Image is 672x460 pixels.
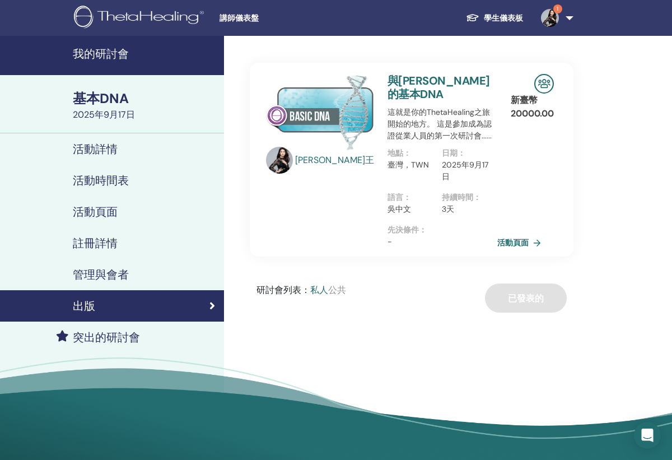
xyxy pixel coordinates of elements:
p: 臺灣，TWN [388,159,435,171]
span: 私人 [310,284,328,296]
img: default.jpg [541,9,559,27]
p: 地點 ： [388,147,435,159]
span: 研討會列表 ： [256,284,310,296]
img: graduation-cap-white.svg [466,13,479,22]
p: 日期 ： [442,147,489,159]
a: 活動頁面 [497,234,545,251]
img: default.jpg [266,147,293,174]
a: 學生儀表板 [457,8,532,29]
p: 先決條件 ： [388,224,496,236]
h4: 活動頁面 [73,205,118,219]
p: - [388,236,496,248]
a: 與[PERSON_NAME]的基本DNA [388,73,490,101]
p: 吳中文 [388,203,435,215]
h4: 活動時間表 [73,174,129,187]
img: 基本DNA [266,74,374,150]
img: 面對面的研討會 [534,74,554,94]
a: [PERSON_NAME]王 [295,154,376,167]
h4: 突出的研討會 [73,331,140,344]
p: 持續時間 ： [442,192,489,203]
span: 講師儀表盤 [220,12,388,24]
div: [PERSON_NAME] 王 [295,154,376,167]
p: 3天 [442,203,489,215]
p: 新臺幣 20000.00 [511,94,554,120]
span: 公共 [328,284,346,296]
h4: 管理與會者 [73,268,129,281]
h4: 註冊詳情 [73,236,118,250]
p: 語言： [388,192,435,203]
h4: 我的研討會 [73,47,217,61]
a: 基本DNA2025年9月17日 [66,89,224,122]
div: 開啟對講信使 [634,422,661,449]
p: 這就是你的ThetaHealing之旅開始的地方。 這是參加成為認證從業人員的第一次研討會...... [388,106,496,142]
h4: 出版 [73,299,95,313]
div: 2025年9月17日 [73,108,217,122]
div: 基本DNA [73,89,217,108]
img: logo.png [74,6,208,31]
p: 2025年9月17日 [442,159,489,183]
span: 1 [553,4,562,13]
h4: 活動詳情 [73,142,118,156]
